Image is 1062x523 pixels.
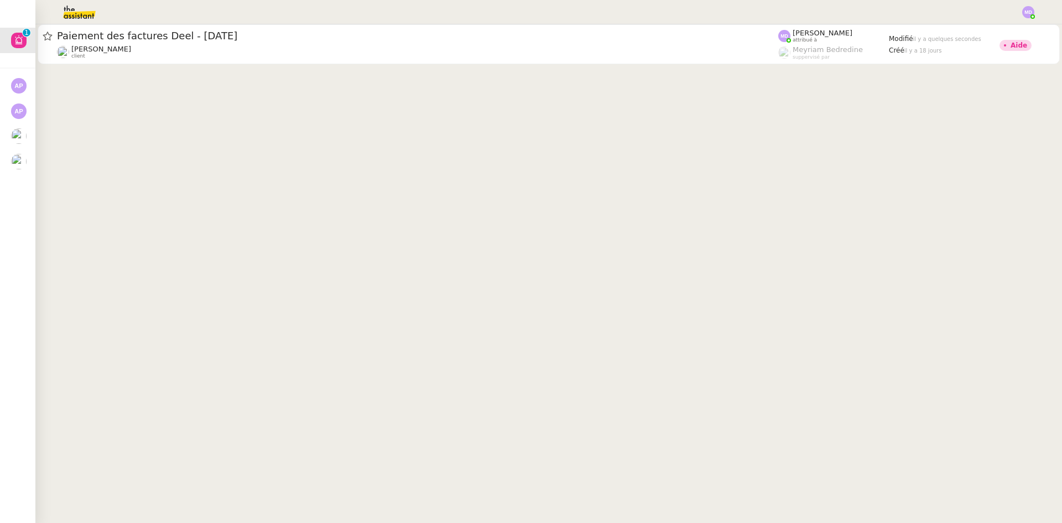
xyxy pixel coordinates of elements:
span: attribué à [793,37,817,43]
span: Créé [889,46,904,54]
span: Paiement des factures Deel - [DATE] [57,31,778,41]
nz-badge-sup: 1 [23,29,30,37]
span: il y a quelques secondes [913,36,981,42]
img: svg [11,103,27,119]
p: 1 [24,29,29,39]
span: il y a 18 jours [904,48,942,54]
span: Modifié [889,35,913,43]
img: users%2F9mvJqJUvllffspLsQzytnd0Nt4c2%2Favatar%2F82da88e3-d90d-4e39-b37d-dcb7941179ae [11,154,27,169]
span: suppervisé par [793,54,830,60]
span: [PERSON_NAME] [793,29,852,37]
app-user-detailed-label: client [57,45,778,59]
app-user-label: attribué à [778,29,889,43]
span: Meyriam Bedredine [793,45,863,54]
div: Aide [1011,42,1027,49]
app-user-label: suppervisé par [778,45,889,60]
span: [PERSON_NAME] [71,45,131,53]
img: svg [11,78,27,94]
img: users%2F9mvJqJUvllffspLsQzytnd0Nt4c2%2Favatar%2F82da88e3-d90d-4e39-b37d-dcb7941179ae [11,128,27,144]
img: svg [1022,6,1034,18]
img: users%2FoU9mdHte1obU4mgbfL3mcCoP1F12%2Favatar%2F1be82a40-f611-465c-b415-bc30ec7e3527 [57,46,69,58]
img: users%2FaellJyylmXSg4jqeVbanehhyYJm1%2Favatar%2Fprofile-pic%20(4).png [778,46,790,59]
span: client [71,53,85,59]
img: svg [778,30,790,42]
